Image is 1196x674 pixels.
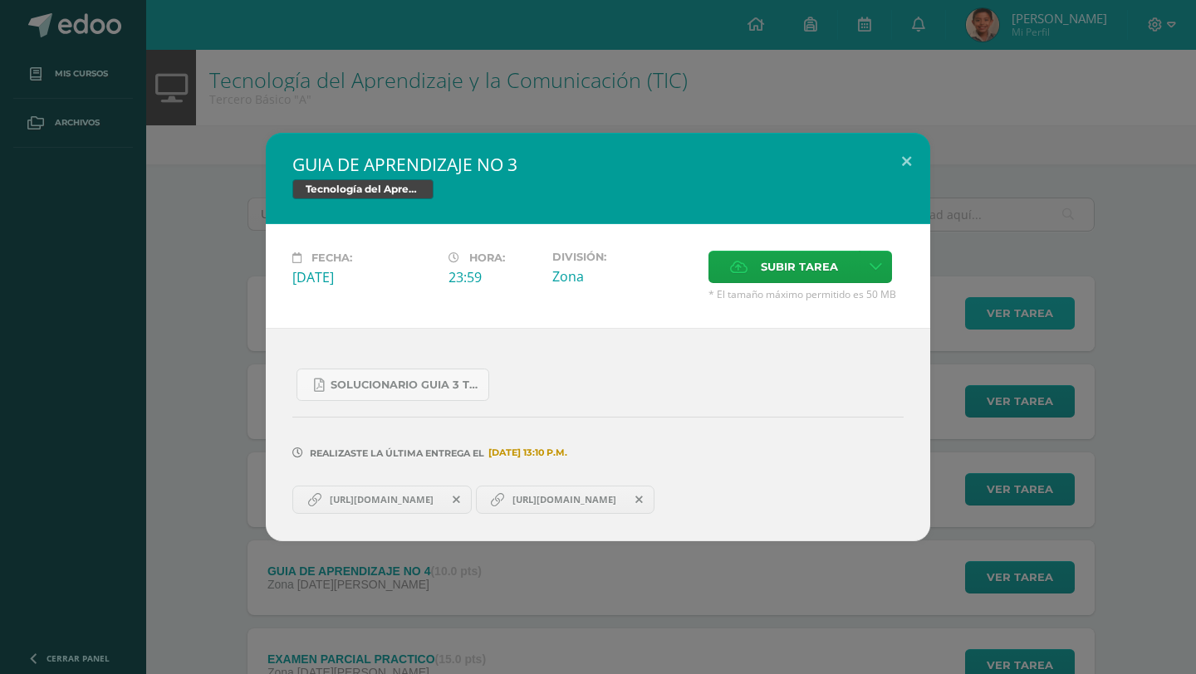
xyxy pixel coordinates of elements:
button: Close (Esc) [883,133,930,189]
h2: GUIA DE APRENDIZAJE NO 3 [292,153,904,176]
span: Realizaste la última entrega el [310,447,484,459]
span: Remover entrega [625,491,654,509]
span: [URL][DOMAIN_NAME] [504,493,625,506]
div: [DATE] [292,268,435,286]
a: [URL][DOMAIN_NAME] [476,486,655,514]
div: 23:59 [448,268,539,286]
span: * El tamaño máximo permitido es 50 MB [708,287,904,301]
span: Fecha: [311,252,352,264]
span: Tecnología del Aprendizaje y la Comunicación (TIC) [292,179,434,199]
span: SOLUCIONARIO GUIA 3 TKINTER PYTHON III BASICO PROBLEMAS INTERMEDIOS.pdf [331,379,480,392]
div: Zona [552,267,695,286]
span: Subir tarea [761,252,838,282]
a: [URL][DOMAIN_NAME] [292,486,472,514]
span: Hora: [469,252,505,264]
a: SOLUCIONARIO GUIA 3 TKINTER PYTHON III BASICO PROBLEMAS INTERMEDIOS.pdf [297,369,489,401]
span: [URL][DOMAIN_NAME] [321,493,442,506]
span: Remover entrega [443,491,471,509]
label: División: [552,251,695,263]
